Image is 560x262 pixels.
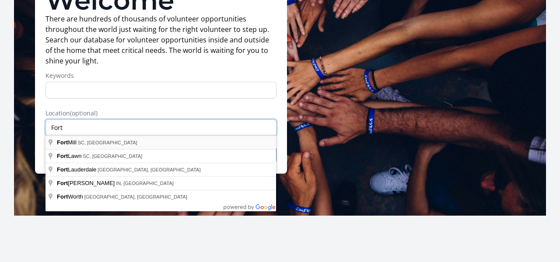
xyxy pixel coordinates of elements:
span: Worth [57,193,84,200]
span: IN, [GEOGRAPHIC_DATA] [116,181,174,186]
span: [GEOGRAPHIC_DATA], [GEOGRAPHIC_DATA] [98,167,200,172]
span: Fort [57,139,68,146]
label: Keywords [45,71,276,80]
span: Lawn [57,153,83,159]
span: [PERSON_NAME] [57,180,116,186]
span: Fort [57,166,68,173]
span: SC, [GEOGRAPHIC_DATA] [78,140,137,145]
span: SC, [GEOGRAPHIC_DATA] [83,154,142,159]
input: Enter a location [45,119,276,136]
span: Mill [57,139,78,146]
span: [GEOGRAPHIC_DATA], [GEOGRAPHIC_DATA] [84,194,187,199]
p: There are hundreds of thousands of volunteer opportunities throughout the world just waiting for ... [45,14,276,66]
label: Location [45,109,276,118]
span: Fort [57,193,68,200]
span: Lauderdale [57,166,98,173]
span: (optional) [70,109,98,117]
span: Fort [57,153,68,159]
span: Fort [57,180,68,186]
